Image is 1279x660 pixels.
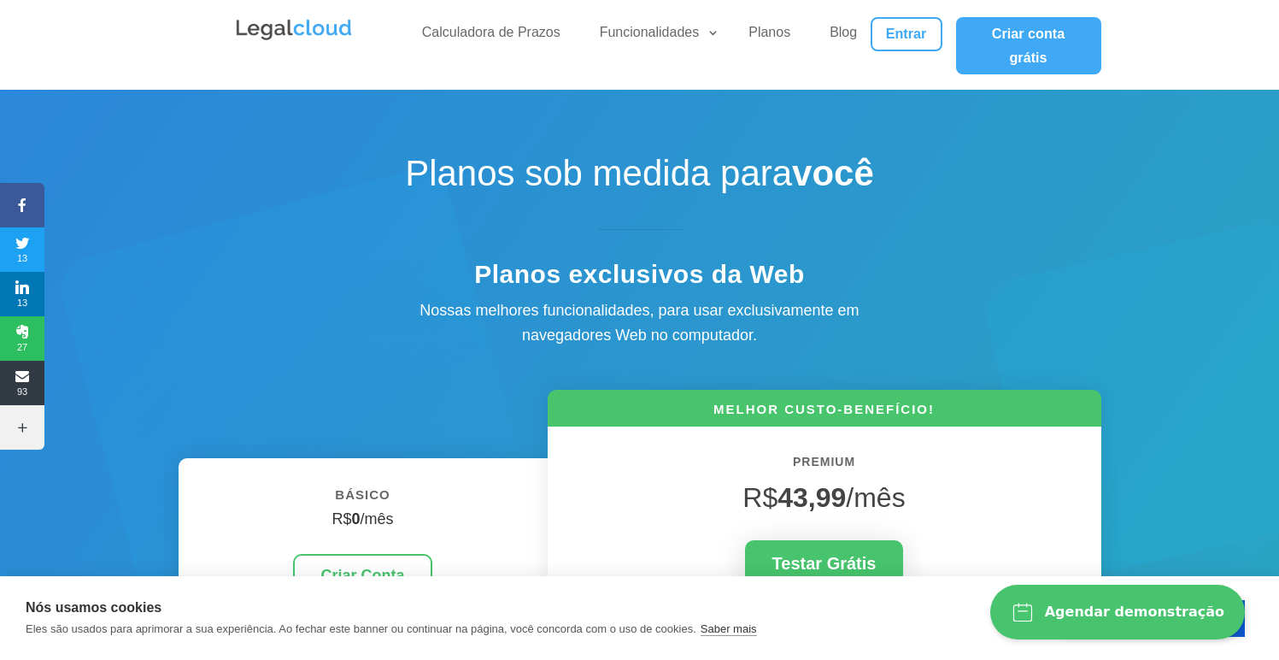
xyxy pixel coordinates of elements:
h4: Planos exclusivos da Web [341,259,939,298]
h4: R$ /mês [204,510,522,538]
p: Eles são usados para aprimorar a sua experiência. Ao fechar este banner ou continuar na página, v... [26,622,696,635]
strong: 43,99 [777,482,846,513]
h1: Planos sob medida para [341,152,939,203]
a: Logo da Legalcloud [234,31,354,45]
a: Blog [819,24,867,49]
strong: Nós usamos cookies [26,600,161,615]
a: Saber mais [701,622,757,636]
a: Criar conta grátis [956,17,1101,74]
h6: BÁSICO [204,484,522,515]
a: Funcionalidades [590,24,720,49]
h6: PREMIUM [573,452,1076,481]
div: Nossas melhores funcionalidades, para usar exclusivamente em navegadores Web no computador. [384,298,896,348]
strong: você [792,153,874,193]
a: Criar Conta [293,554,431,598]
span: R$ /mês [742,482,905,513]
a: Calculadora de Prazos [412,24,571,49]
a: Entrar [871,17,942,51]
strong: 0 [351,510,360,527]
img: Legalcloud Logo [234,17,354,43]
a: Planos [738,24,801,49]
a: Testar Grátis [745,540,904,586]
h6: MELHOR CUSTO-BENEFÍCIO! [548,400,1101,427]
